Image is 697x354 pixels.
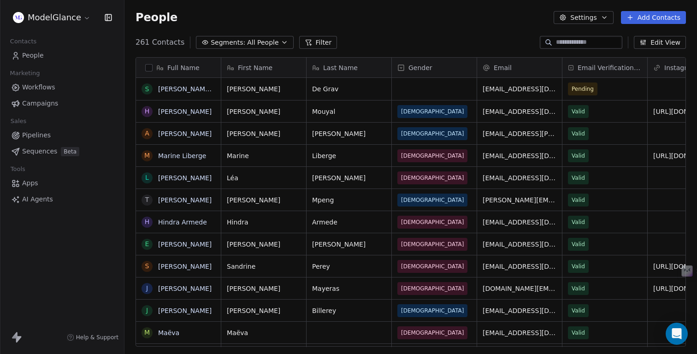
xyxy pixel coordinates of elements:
a: SequencesBeta [7,144,117,159]
a: [PERSON_NAME] [158,196,212,204]
a: Hindra Armede [158,218,207,226]
span: [DEMOGRAPHIC_DATA] [401,107,464,116]
span: Maëva [227,328,301,337]
span: De Grav [312,84,386,94]
div: Email [477,58,562,77]
span: Email Verification Status [578,63,642,72]
span: Valid [572,173,585,183]
span: [EMAIL_ADDRESS][DOMAIN_NAME] [483,84,556,94]
span: Instagram [664,63,697,72]
span: Apps [22,178,38,188]
span: Valid [572,195,585,205]
div: T [145,195,149,205]
span: [EMAIL_ADDRESS][DOMAIN_NAME] [483,240,556,249]
div: Email Verification Status [562,58,647,77]
span: Sandrine [227,262,301,271]
span: Last Name [323,63,358,72]
span: People [22,51,44,60]
span: [DEMOGRAPHIC_DATA] [401,151,464,160]
span: Marketing [6,66,44,80]
div: S [145,84,149,94]
span: [PERSON_NAME] [312,129,386,138]
div: E [145,239,149,249]
span: People [136,11,177,24]
div: H [145,217,150,227]
span: Valid [572,218,585,227]
div: Last Name [307,58,391,77]
a: Marine Liberge [158,152,206,159]
span: Valid [572,262,585,271]
a: [PERSON_NAME] De Grav [158,85,240,93]
span: Valid [572,328,585,337]
span: Gender [408,63,432,72]
a: [PERSON_NAME] [158,174,212,182]
a: Apps [7,176,117,191]
span: Tools [6,162,29,176]
span: Pending [572,84,594,94]
span: Help & Support [76,334,118,341]
span: Sequences [22,147,57,156]
button: Add Contacts [621,11,686,24]
span: Pipelines [22,130,51,140]
span: Segments: [211,38,245,47]
span: [DEMOGRAPHIC_DATA] [401,173,464,183]
div: A [145,129,149,138]
span: [PERSON_NAME] [227,84,301,94]
span: Full Name [167,63,200,72]
span: [DEMOGRAPHIC_DATA] [401,195,464,205]
span: Perey [312,262,386,271]
span: Valid [572,240,585,249]
span: [DEMOGRAPHIC_DATA] [401,284,464,293]
span: [EMAIL_ADDRESS][DOMAIN_NAME] [483,218,556,227]
div: L [145,173,149,183]
span: Billerey [312,306,386,315]
button: ModelGlance [11,10,93,25]
button: Filter [299,36,337,49]
span: [PERSON_NAME] [227,306,301,315]
a: Help & Support [67,334,118,341]
span: [DEMOGRAPHIC_DATA] [401,306,464,315]
span: Sales [6,114,30,128]
span: [EMAIL_ADDRESS][DOMAIN_NAME] [483,173,556,183]
div: Gender [392,58,477,77]
a: [PERSON_NAME] [158,130,212,137]
div: J [146,306,148,315]
a: Pipelines [7,128,117,143]
span: Armede [312,218,386,227]
a: [PERSON_NAME] [158,285,212,292]
span: [DEMOGRAPHIC_DATA] [401,129,464,138]
div: H [145,106,150,116]
span: AI Agents [22,195,53,204]
a: [PERSON_NAME] [158,307,212,314]
span: [EMAIL_ADDRESS][DOMAIN_NAME] [483,151,556,160]
span: Workflows [22,83,55,92]
span: [DEMOGRAPHIC_DATA] [401,218,464,227]
span: [EMAIL_ADDRESS][DOMAIN_NAME] [483,306,556,315]
div: First Name [221,58,306,77]
span: [PERSON_NAME] [312,240,386,249]
a: [PERSON_NAME] [158,241,212,248]
div: Open Intercom Messenger [666,323,688,345]
span: Mouyal [312,107,386,116]
span: Marine [227,151,301,160]
a: Campaigns [7,96,117,111]
a: People [7,48,117,63]
span: [PERSON_NAME] [227,195,301,205]
span: [DEMOGRAPHIC_DATA] [401,262,464,271]
a: Maëva [158,329,179,336]
button: Settings [554,11,613,24]
span: [PERSON_NAME] [227,129,301,138]
span: [PERSON_NAME] [227,284,301,293]
span: [EMAIL_ADDRESS][DOMAIN_NAME] [483,262,556,271]
span: Mpeng [312,195,386,205]
span: [PERSON_NAME] [227,107,301,116]
div: M [144,151,150,160]
span: [PERSON_NAME] [227,240,301,249]
span: Mayeras [312,284,386,293]
a: AI Agents [7,192,117,207]
span: [DOMAIN_NAME][EMAIL_ADDRESS][DOMAIN_NAME] [483,284,556,293]
span: [EMAIL_ADDRESS][DOMAIN_NAME] [483,107,556,116]
span: [PERSON_NAME][EMAIL_ADDRESS][DOMAIN_NAME] [483,195,556,205]
span: [PERSON_NAME] [312,173,386,183]
span: [DEMOGRAPHIC_DATA] [401,328,464,337]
